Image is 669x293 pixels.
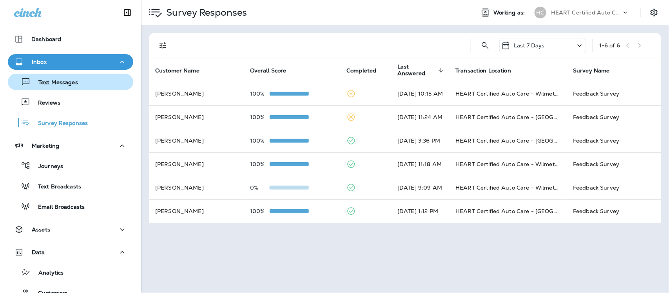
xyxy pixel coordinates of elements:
p: HEART Certified Auto Care [551,9,622,16]
span: Customer Name [155,67,199,74]
button: Email Broadcasts [8,198,133,215]
button: Search Survey Responses [477,38,493,53]
p: Text Broadcasts [30,183,81,191]
button: Analytics [8,264,133,280]
td: Feedback Survey [567,199,661,223]
span: Survey Name [573,67,620,74]
p: Email Broadcasts [30,204,85,211]
button: Inbox [8,54,133,70]
button: Marketing [8,138,133,154]
td: [DATE] 10:15 AM [391,82,449,105]
td: Feedback Survey [567,176,661,199]
span: Last Answered [397,63,436,77]
p: Assets [32,226,50,233]
p: Marketing [32,143,59,149]
p: Analytics [31,269,63,277]
div: HC [535,7,546,18]
td: [DATE] 11:18 AM [391,152,449,176]
p: 100% [250,208,270,214]
p: Last 7 Days [514,42,545,49]
td: [PERSON_NAME] [149,129,244,152]
button: Assets [8,222,133,237]
span: Transaction Location [455,67,511,74]
button: Journeys [8,157,133,174]
button: Filters [155,38,171,53]
td: [PERSON_NAME] [149,105,244,129]
p: Text Messages [31,79,78,87]
p: 100% [250,114,270,120]
td: HEART Certified Auto Care - [GEOGRAPHIC_DATA] [449,199,567,223]
p: Reviews [30,99,60,107]
p: 100% [250,161,270,167]
button: Reviews [8,94,133,110]
td: Feedback Survey [567,152,661,176]
td: [PERSON_NAME] [149,176,244,199]
span: Transaction Location [455,67,521,74]
p: Inbox [32,59,47,65]
p: Dashboard [31,36,61,42]
td: [DATE] 3:36 PM [391,129,449,152]
td: Feedback Survey [567,82,661,105]
td: [DATE] 11:24 AM [391,105,449,129]
button: Collapse Sidebar [116,5,138,20]
td: HEART Certified Auto Care - Wilmette [449,152,567,176]
button: Dashboard [8,31,133,47]
span: Working as: [493,9,527,16]
button: Text Broadcasts [8,178,133,194]
td: [PERSON_NAME] [149,199,244,223]
td: [PERSON_NAME] [149,82,244,105]
td: HEART Certified Auto Care - Wilmette [449,176,567,199]
p: 100% [250,137,270,144]
td: Feedback Survey [567,129,661,152]
td: [PERSON_NAME] [149,152,244,176]
button: Text Messages [8,74,133,90]
button: Data [8,244,133,260]
p: 0% [250,184,270,191]
div: 1 - 6 of 6 [599,42,620,49]
td: [DATE] 1:12 PM [391,199,449,223]
p: Survey Responses [163,7,247,18]
span: Completed [346,67,376,74]
td: HEART Certified Auto Care - Wilmette [449,82,567,105]
td: HEART Certified Auto Care - [GEOGRAPHIC_DATA] [449,105,567,129]
span: Overall Score [250,67,286,74]
td: [DATE] 9:09 AM [391,176,449,199]
button: Settings [647,5,661,20]
p: 100% [250,90,270,97]
span: Customer Name [155,67,210,74]
button: Survey Responses [8,114,133,131]
span: Last Answered [397,63,446,77]
p: Data [32,249,45,255]
p: Journeys [31,163,63,170]
span: Survey Name [573,67,610,74]
span: Completed [346,67,386,74]
p: Survey Responses [30,120,88,127]
td: HEART Certified Auto Care - [GEOGRAPHIC_DATA] [449,129,567,152]
span: Overall Score [250,67,297,74]
td: Feedback Survey [567,105,661,129]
